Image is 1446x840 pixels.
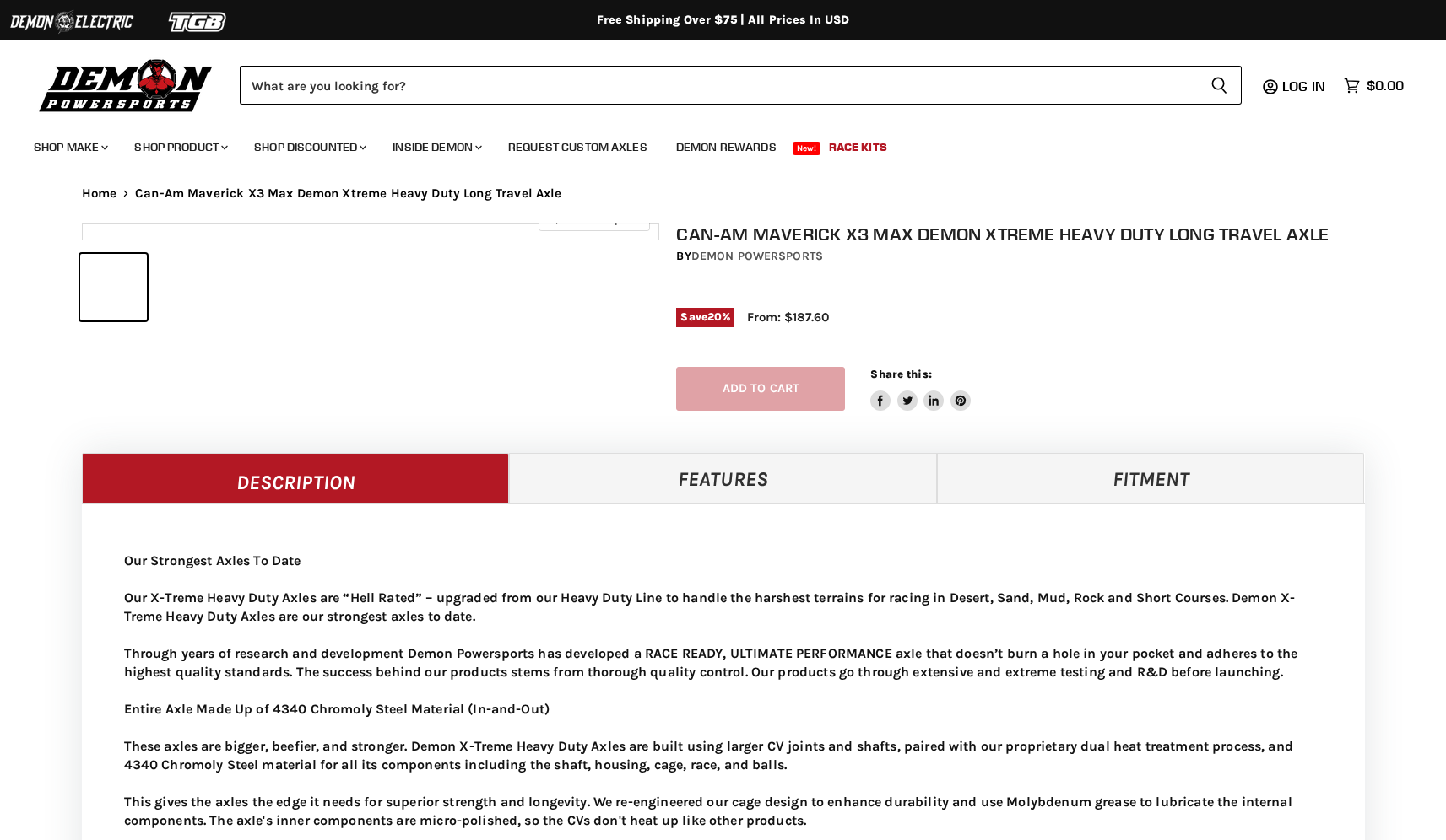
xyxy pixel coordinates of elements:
input: Search [240,66,1197,105]
button: Search [1197,66,1242,105]
span: Log in [1282,78,1325,94]
a: Race Kits [816,130,900,164]
a: Home [82,186,117,201]
span: $0.00 [1367,78,1404,94]
span: 20 [707,310,722,323]
a: Inside Demon [380,130,492,164]
nav: Breadcrumbs [48,186,1399,201]
div: by [676,247,1382,266]
a: Demon Rewards [663,130,789,164]
a: Description [82,453,510,503]
a: Request Custom Axles [496,130,660,164]
img: Demon Electric Logo 2 [8,6,135,38]
a: Shop Make [21,130,118,164]
img: TGB Logo 2 [135,6,262,38]
img: Demon Powersports [34,55,219,115]
span: Click to expand [547,213,641,225]
form: Product [240,66,1242,105]
a: Demon Powersports [691,249,823,263]
div: Free Shipping Over $75 | All Prices In USD [48,13,1399,28]
a: Features [509,453,937,503]
span: New! [793,142,821,155]
a: Shop Product [122,130,238,164]
aside: Share this: [870,367,971,412]
a: Fitment [937,453,1365,503]
h1: Can-Am Maverick X3 Max Demon Xtreme Heavy Duty Long Travel Axle [676,223,1382,245]
button: IMAGE thumbnail [80,254,147,320]
ul: Main menu [21,123,1400,164]
span: From: $187.60 [747,310,829,325]
a: $0.00 [1335,73,1412,98]
a: Shop Discounted [241,130,376,164]
span: Save % [676,308,734,326]
span: Can-Am Maverick X3 Max Demon Xtreme Heavy Duty Long Travel Axle [135,186,561,201]
span: Share this: [870,368,931,380]
a: Log in [1275,78,1335,94]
